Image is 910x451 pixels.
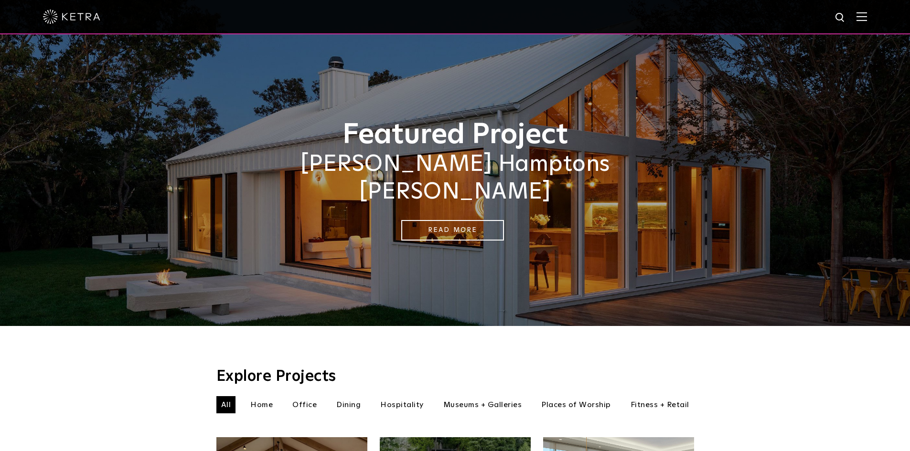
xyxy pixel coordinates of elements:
[332,396,365,413] li: Dining
[216,151,694,206] h2: [PERSON_NAME] Hamptons [PERSON_NAME]
[216,369,694,384] h3: Explore Projects
[835,12,846,24] img: search icon
[216,396,236,413] li: All
[856,12,867,21] img: Hamburger%20Nav.svg
[439,396,527,413] li: Museums + Galleries
[216,119,694,151] h1: Featured Project
[246,396,278,413] li: Home
[43,10,100,24] img: ketra-logo-2019-white
[536,396,616,413] li: Places of Worship
[401,220,504,241] a: Read More
[626,396,694,413] li: Fitness + Retail
[375,396,428,413] li: Hospitality
[288,396,321,413] li: Office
